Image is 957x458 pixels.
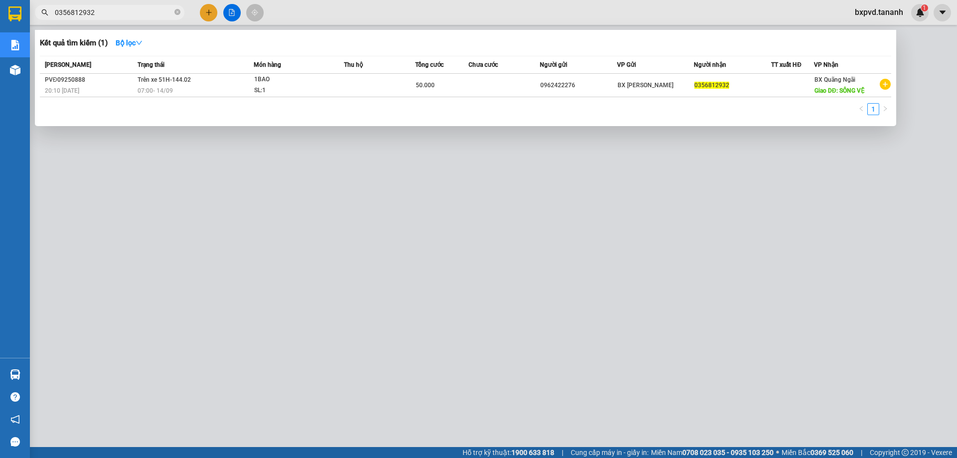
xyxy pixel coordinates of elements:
span: 20:10 [DATE] [45,87,79,94]
span: close-circle [174,8,180,17]
span: left [858,106,864,112]
span: TT xuất HĐ [771,61,801,68]
span: Thu hộ [344,61,363,68]
li: Previous Page [855,103,867,115]
div: 0962422276 [540,80,617,91]
span: close-circle [174,9,180,15]
span: VP Nhận [814,61,838,68]
span: question-circle [10,392,20,402]
img: logo-vxr [8,6,21,21]
button: Bộ lọcdown [108,35,151,51]
span: Chưa cước [469,61,498,68]
img: warehouse-icon [10,369,20,380]
span: BX [PERSON_NAME] [618,82,673,89]
span: VP Gửi [617,61,636,68]
span: notification [10,415,20,424]
span: 07:00 - 14/09 [138,87,173,94]
span: message [10,437,20,447]
div: 1BAO [254,74,329,85]
span: 0356812932 [694,82,729,89]
span: 50.000 [416,82,435,89]
span: Trên xe 51H-144.02 [138,76,191,83]
span: Người gửi [540,61,567,68]
span: Người nhận [694,61,726,68]
button: right [879,103,891,115]
span: search [41,9,48,16]
span: [PERSON_NAME] [45,61,91,68]
button: left [855,103,867,115]
div: PVĐ09250888 [45,75,135,85]
span: down [136,39,143,46]
span: Giao DĐ: SÔNG VỆ [814,87,865,94]
span: Tổng cước [415,61,444,68]
li: 1 [867,103,879,115]
img: solution-icon [10,40,20,50]
input: Tìm tên, số ĐT hoặc mã đơn [55,7,172,18]
span: plus-circle [880,79,891,90]
span: right [882,106,888,112]
a: 1 [868,104,879,115]
h3: Kết quả tìm kiếm ( 1 ) [40,38,108,48]
span: Món hàng [254,61,281,68]
li: Next Page [879,103,891,115]
strong: Bộ lọc [116,39,143,47]
span: Trạng thái [138,61,164,68]
span: BX Quãng Ngãi [814,76,855,83]
img: warehouse-icon [10,65,20,75]
div: SL: 1 [254,85,329,96]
